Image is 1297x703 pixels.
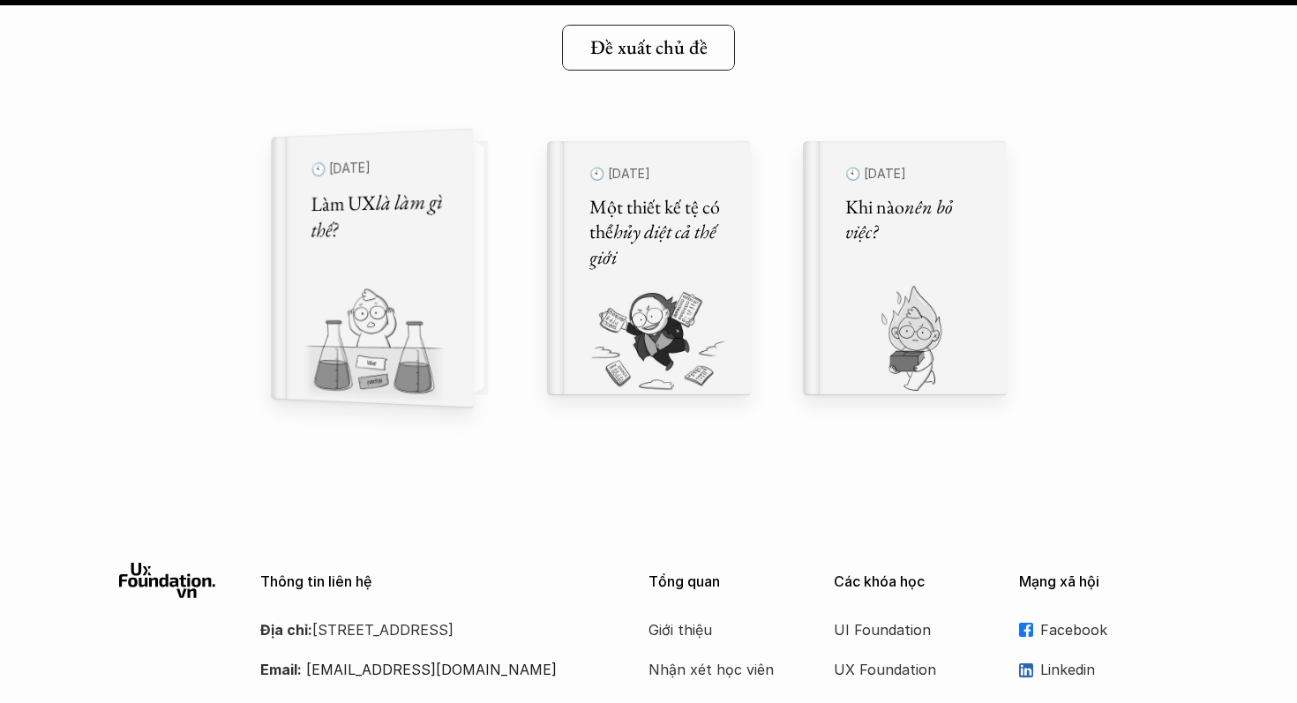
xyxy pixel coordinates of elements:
p: Tổng quan [648,573,807,590]
p: Facebook [1040,617,1178,643]
a: UX Foundation [834,656,975,683]
a: Giới thiệu [648,617,790,643]
h5: Làm UX [311,188,451,244]
a: Nhận xét học viên [648,656,790,683]
p: Linkedin [1040,656,1178,683]
a: Linkedin [1019,656,1178,683]
p: Mạng xã hội [1019,573,1178,590]
a: Đề xuất chủ đề [562,25,735,71]
em: hủy diệt cả thế giới [589,219,719,270]
p: 🕙 [DATE] [845,162,985,186]
a: UI Foundation [834,617,975,643]
a: [EMAIL_ADDRESS][DOMAIN_NAME] [306,661,557,678]
strong: Email: [260,661,302,678]
a: 🕙 [DATE]Khi nàonên bỏ việc? [803,141,1006,395]
p: Các khóa học [834,573,993,590]
p: 🕙 [DATE] [311,152,451,182]
h5: Một thiết kế tệ có thể [589,194,729,270]
a: 🕙 [DATE]Làm UXlà làm gì thế? [291,141,494,395]
p: Thông tin liên hệ [260,573,604,590]
em: là làm gì thế? [311,187,446,243]
strong: Địa chỉ: [260,621,312,639]
h5: Khi nào [845,194,985,244]
a: 🕙 [DATE]Một thiết kế tệ có thểhủy diệt cả thế giới [547,141,750,395]
a: Facebook [1019,617,1178,643]
h5: Đề xuất chủ đề [590,36,708,59]
em: nên bỏ việc? [845,193,956,244]
p: 🕙 [DATE] [589,162,729,186]
p: [STREET_ADDRESS] [260,617,604,643]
